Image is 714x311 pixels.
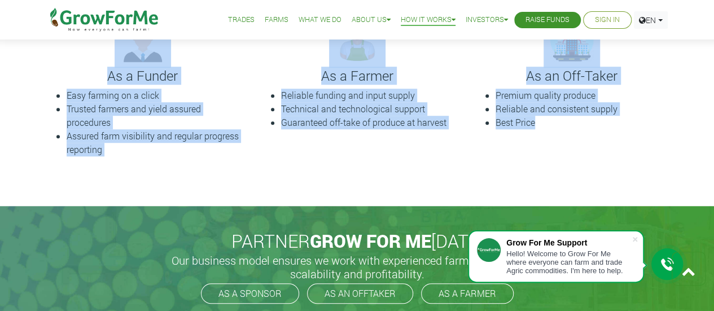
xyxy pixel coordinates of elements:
[634,11,668,29] a: EN
[281,116,456,129] li: Guaranteed off-take of produce at harvest
[265,14,288,26] a: Farms
[525,14,570,26] a: Raise Funds
[496,102,671,116] li: Reliable and consistent supply
[496,89,671,102] li: Premium quality produce
[352,14,391,26] a: About Us
[67,129,242,156] li: Assured farm visibility and regular progress reporting
[595,14,620,26] a: Sign In
[310,229,431,253] span: GROW FOR ME
[496,116,671,129] li: Best Price
[44,68,242,84] h4: As a Funder
[506,238,632,247] div: Grow For Me Support
[473,68,671,84] h4: As an Off-Taker
[307,283,413,304] a: AS AN OFFTAKER
[67,89,242,102] li: Easy farming on a click
[228,14,255,26] a: Trades
[201,283,299,304] a: AS A SPONSOR
[421,283,514,304] a: AS A FARMER
[401,14,455,26] a: How it Works
[281,102,456,116] li: Technical and technological support
[259,68,456,84] h4: As a Farmer
[49,230,666,252] h2: PARTNER [DATE]
[299,14,341,26] a: What We Do
[466,14,508,26] a: Investors
[160,253,555,281] h5: Our business model ensures we work with experienced farmers to promote scalability and profitabil...
[281,89,456,102] li: Reliable funding and input supply
[506,249,632,275] div: Hello! Welcome to Grow For Me where everyone can farm and trade Agric commodities. I'm here to help.
[67,102,242,129] li: Trusted farmers and yield assured procedures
